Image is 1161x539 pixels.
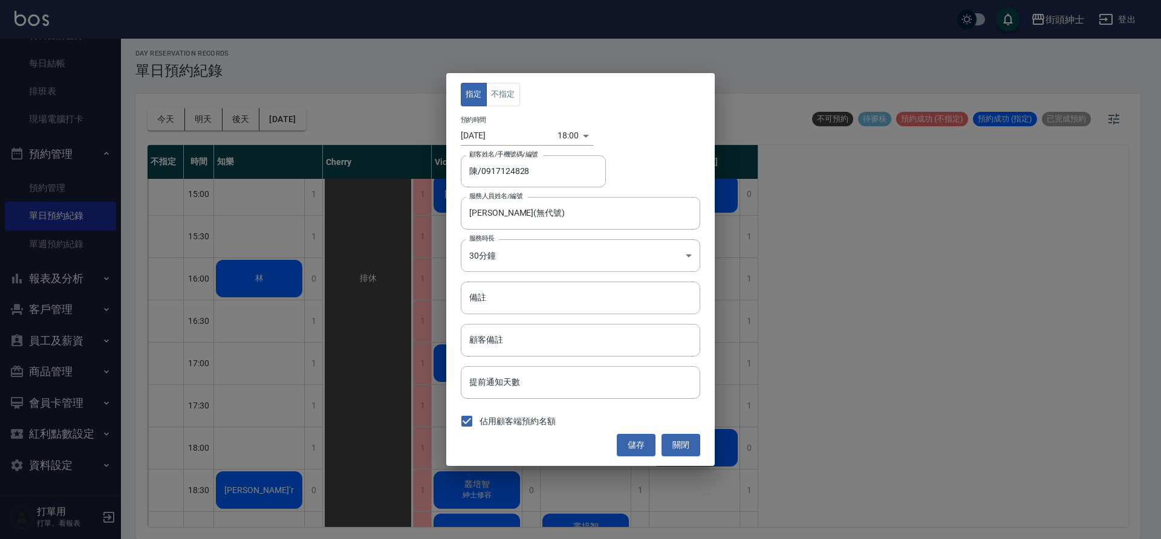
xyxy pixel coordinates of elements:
button: 關閉 [662,434,700,456]
button: 儲存 [617,434,655,456]
div: 30分鐘 [461,239,700,272]
div: 18:00 [558,126,579,146]
label: 服務人員姓名/編號 [469,192,522,201]
input: Choose date, selected date is 2025-08-21 [461,126,558,146]
label: 預約時間 [461,115,486,124]
button: 不指定 [486,83,520,106]
label: 顧客姓名/手機號碼/編號 [469,150,538,159]
label: 服務時長 [469,234,495,243]
button: 指定 [461,83,487,106]
span: 佔用顧客端預約名額 [480,415,556,428]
